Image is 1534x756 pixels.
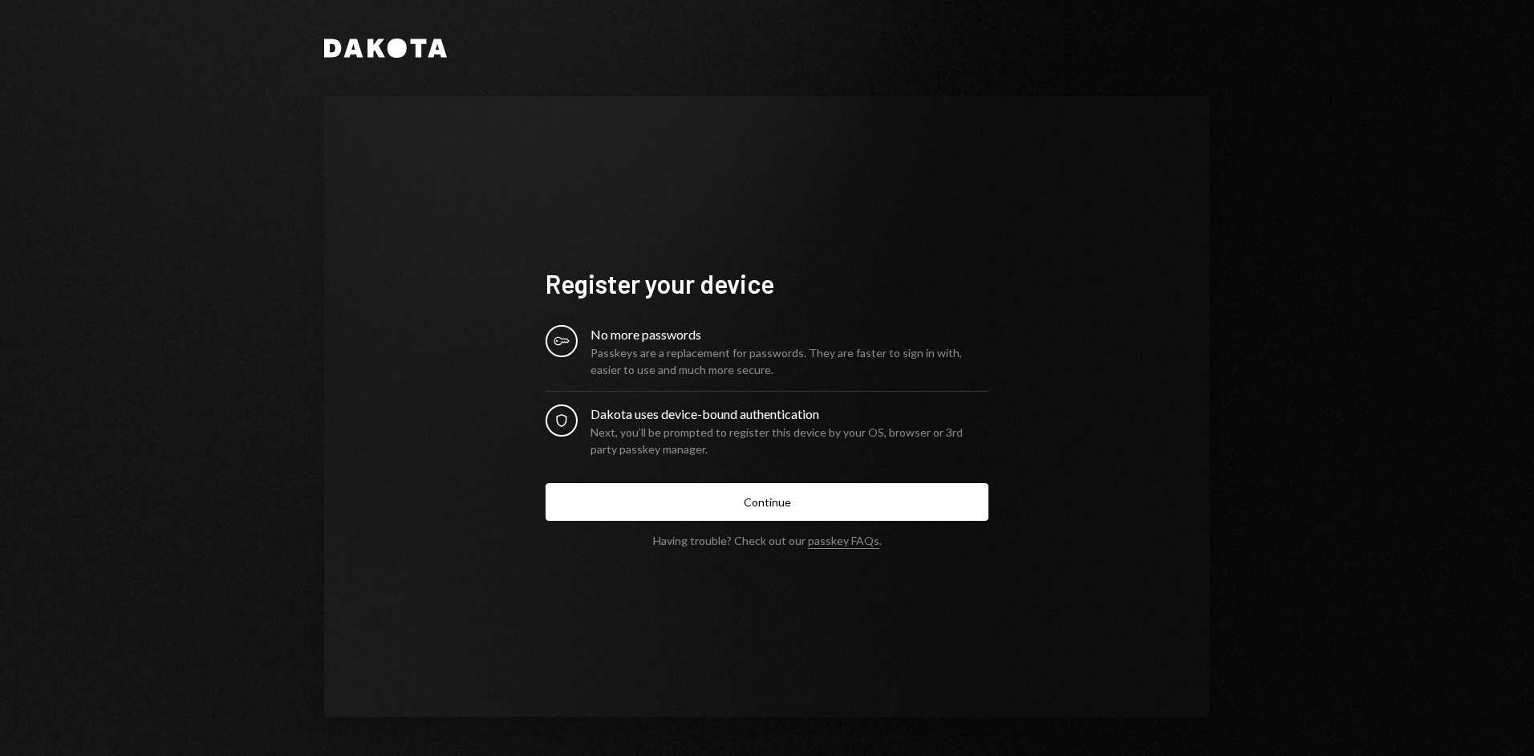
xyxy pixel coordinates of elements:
[546,483,988,521] button: Continue
[590,325,988,344] div: No more passwords
[590,344,988,378] div: Passkeys are a replacement for passwords. They are faster to sign in with, easier to use and much...
[653,534,882,547] div: Having trouble? Check out our .
[590,424,988,457] div: Next, you’ll be prompted to register this device by your OS, browser or 3rd party passkey manager.
[590,404,988,424] div: Dakota uses device-bound authentication
[808,534,879,549] a: passkey FAQs
[546,267,988,299] h1: Register your device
